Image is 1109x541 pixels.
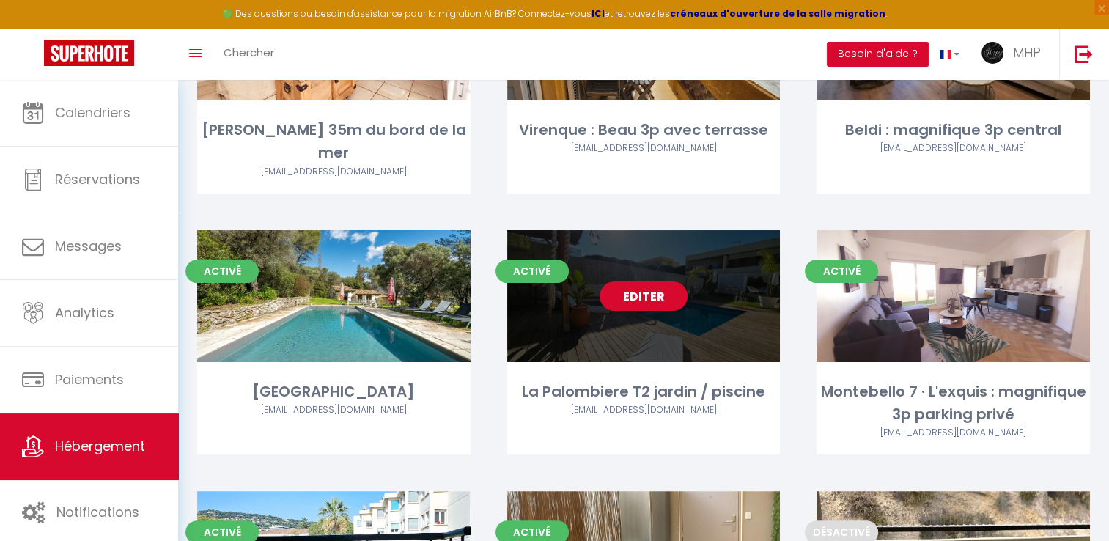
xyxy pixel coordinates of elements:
[55,303,114,322] span: Analytics
[670,7,885,20] a: créneaux d'ouverture de la salle migration
[55,437,145,455] span: Hébergement
[55,237,122,255] span: Messages
[1013,43,1041,62] span: MHP
[827,42,929,67] button: Besoin d'aide ?
[817,380,1090,427] div: Montebello 7 · L'exquis : magnifique 3p parking privé
[185,260,259,283] span: Activé
[817,426,1090,440] div: Airbnb
[970,29,1059,80] a: ... MHP
[44,40,134,66] img: Super Booking
[817,141,1090,155] div: Airbnb
[213,29,285,80] a: Chercher
[507,403,781,417] div: Airbnb
[592,7,605,20] a: ICI
[197,165,471,179] div: Airbnb
[600,281,688,311] a: Editer
[1075,45,1093,63] img: logout
[55,103,130,122] span: Calendriers
[495,260,569,283] span: Activé
[507,141,781,155] div: Airbnb
[197,403,471,417] div: Airbnb
[805,260,878,283] span: Activé
[197,119,471,165] div: [PERSON_NAME] 35m du bord de la mer
[55,170,140,188] span: Réservations
[224,45,274,60] span: Chercher
[197,380,471,403] div: [GEOGRAPHIC_DATA]
[817,119,1090,141] div: Beldi : magnifique 3p central
[507,119,781,141] div: Virenque : Beau 3p avec terrasse
[507,380,781,403] div: La Palombiere T2 jardin / piscine
[12,6,56,50] button: Ouvrir le widget de chat LiveChat
[981,42,1003,64] img: ...
[55,370,124,389] span: Paiements
[56,503,139,521] span: Notifications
